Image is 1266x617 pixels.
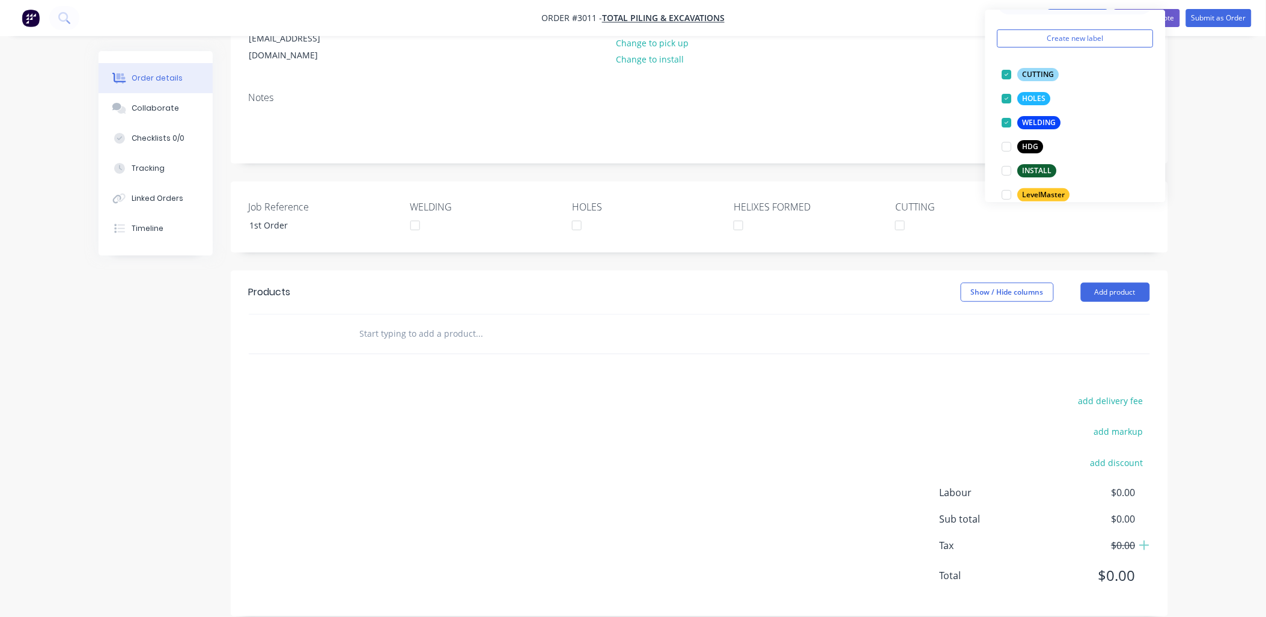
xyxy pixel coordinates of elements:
[99,63,213,93] button: Order details
[940,568,1047,583] span: Total
[132,163,165,174] div: Tracking
[997,29,1154,48] button: Create new label
[1073,393,1150,409] button: add delivery fee
[22,9,40,27] img: Factory
[610,51,690,67] button: Change to install
[132,193,183,204] div: Linked Orders
[99,123,213,153] button: Checklists 0/0
[997,114,1066,131] button: WELDING
[1018,92,1051,105] div: HOLES
[410,200,561,214] label: WELDING
[961,283,1054,302] button: Show / Hide columns
[249,30,349,64] div: [EMAIL_ADDRESS][DOMAIN_NAME]
[1088,423,1150,440] button: add markup
[132,223,163,234] div: Timeline
[1046,565,1135,586] span: $0.00
[99,93,213,123] button: Collaborate
[997,66,1064,83] button: CUTTING
[734,200,884,214] label: HELIXES FORMED
[1018,164,1057,177] div: INSTALL
[1046,512,1135,526] span: $0.00
[249,285,291,299] div: Products
[1018,116,1061,129] div: WELDING
[602,13,725,24] a: Total Piling & Excavations
[132,73,183,84] div: Order details
[99,153,213,183] button: Tracking
[1018,188,1070,201] div: LevelMaster
[997,186,1075,203] button: LevelMaster
[1018,68,1059,81] div: CUTTING
[99,213,213,244] button: Timeline
[940,512,1047,526] span: Sub total
[249,92,1150,103] div: Notes
[610,34,695,51] button: Change to pick up
[132,133,184,144] div: Checklists 0/0
[1186,9,1252,27] button: Submit as Order
[997,90,1056,107] button: HOLES
[895,200,1045,214] label: CUTTING
[1046,485,1135,500] span: $0.00
[940,485,1047,500] span: Labour
[997,162,1062,179] button: INSTALL
[997,138,1048,155] button: HDG
[1114,9,1180,27] button: Submit as Quote
[1085,454,1150,470] button: add discount
[541,13,602,24] span: Order #3011 -
[240,216,390,234] div: 1st Order
[359,322,600,346] input: Start typing to add a product...
[940,538,1047,553] span: Tax
[1046,538,1135,553] span: $0.00
[99,183,213,213] button: Linked Orders
[1048,9,1108,27] button: Close
[249,200,399,214] label: Job Reference
[132,103,179,114] div: Collaborate
[1081,283,1150,302] button: Add product
[572,200,722,214] label: HOLES
[1018,140,1044,153] div: HDG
